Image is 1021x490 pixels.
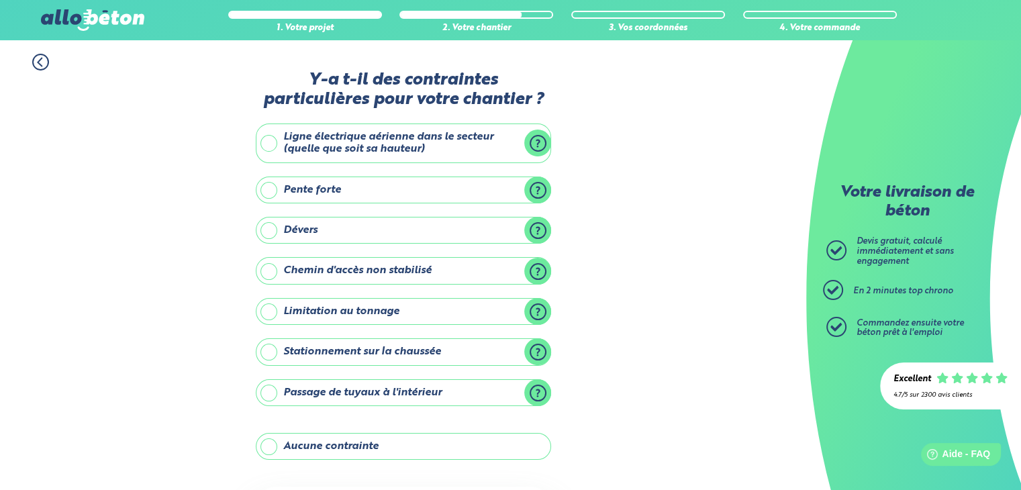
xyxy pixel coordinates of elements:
label: Limitation au tonnage [256,298,551,325]
span: En 2 minutes top chrono [853,287,953,295]
label: Ligne électrique aérienne dans le secteur (quelle que soit sa hauteur) [256,124,551,163]
label: Stationnement sur la chaussée [256,338,551,365]
span: Devis gratuit, calculé immédiatement et sans engagement [857,237,954,265]
label: Chemin d'accès non stabilisé [256,257,551,284]
iframe: Help widget launcher [902,438,1006,475]
div: 4.7/5 sur 2300 avis clients [893,391,1008,399]
label: Pente forte [256,177,551,203]
label: Aucune contrainte [256,433,551,460]
div: 1. Votre projet [228,23,382,34]
p: Votre livraison de béton [830,184,984,221]
div: Excellent [893,375,931,385]
label: Y-a t-il des contraintes particulières pour votre chantier ? [256,70,551,110]
div: 4. Votre commande [743,23,897,34]
label: Passage de tuyaux à l'intérieur [256,379,551,406]
div: 2. Votre chantier [399,23,553,34]
span: Commandez ensuite votre béton prêt à l'emploi [857,319,964,338]
label: Dévers [256,217,551,244]
img: allobéton [41,9,144,31]
div: 3. Vos coordonnées [571,23,725,34]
